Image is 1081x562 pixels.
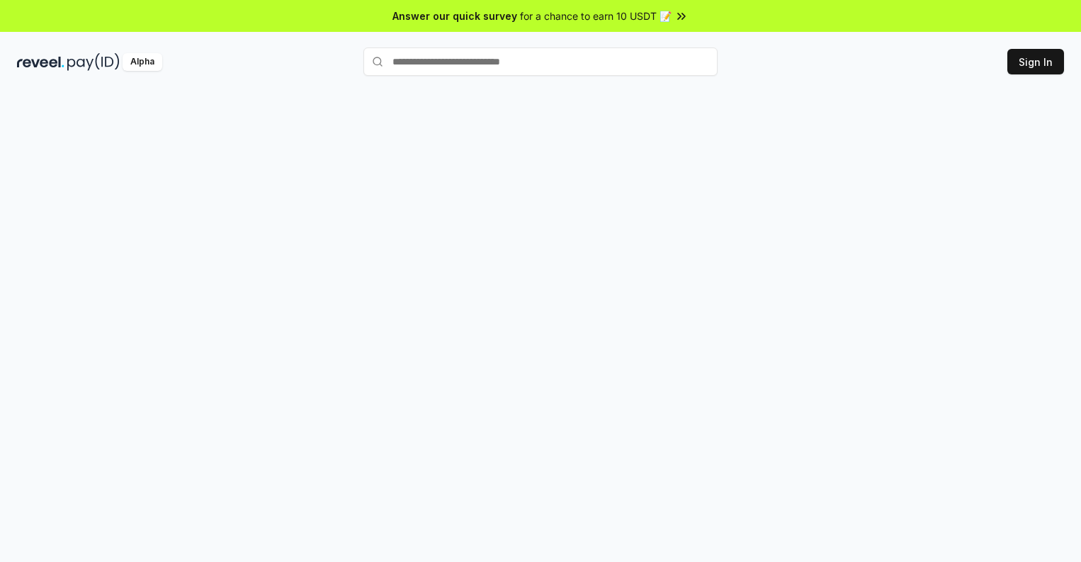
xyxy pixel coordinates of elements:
[123,53,162,71] div: Alpha
[392,9,517,23] span: Answer our quick survey
[1007,49,1064,74] button: Sign In
[67,53,120,71] img: pay_id
[17,53,64,71] img: reveel_dark
[520,9,672,23] span: for a chance to earn 10 USDT 📝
